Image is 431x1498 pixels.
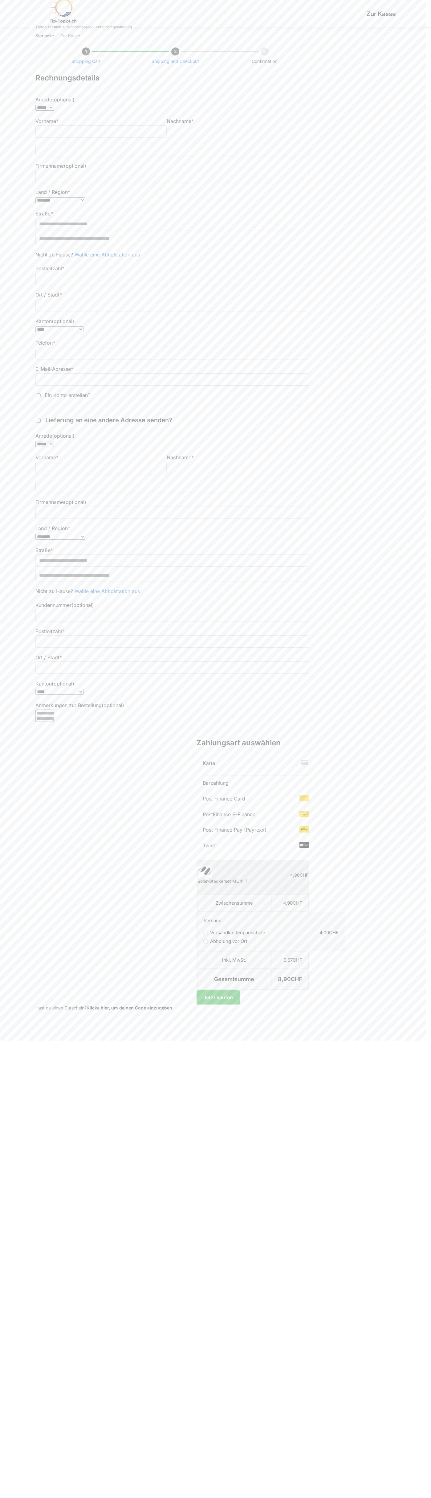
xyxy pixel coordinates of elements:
a: Wähle eine Abholstation aus [75,252,140,258]
label: Ort / Stadt [35,654,62,661]
label: Kanton [35,681,74,687]
a: Shipping and Checkout [152,59,199,64]
label: Versandkostenpauschale: [204,930,266,935]
label: Vorname [35,454,59,460]
label: Abholung vor Ort [204,938,247,944]
h3: Rechnungsdetails [35,73,309,84]
span: Nicht zu Hause? [35,588,73,594]
span: (optional) [64,499,86,505]
span: (optional) [52,96,75,103]
span: (optional) [52,433,75,439]
th: inkl. MwSt. [197,952,271,969]
label: Post Finance Pay (Payrexx) [203,827,266,833]
div: Hast du einen Gutschein? [35,1005,309,1011]
label: PostFinance E-Finance [203,811,255,817]
input: Lieferung an eine andere Adresse senden? [37,419,41,423]
label: Vorname [35,118,59,124]
label: Firmenname [35,499,86,505]
p: Tiptop Technik zum Stromsparen und Stromgewinnung [35,25,132,29]
label: Ort / Stadt [35,292,62,298]
label: Nachname [167,454,194,460]
bdi: 4,00 [319,930,339,935]
span: (optional) [102,702,124,708]
h3: Zahlungsart auswählen [197,738,309,748]
span: Ein Konto erstellen? [45,392,90,398]
img: Zur Kasse 2 [299,795,309,801]
label: Nachname [167,118,194,124]
img: Zur Kasse 6 [198,866,212,878]
label: Anmerkungen zur Bestellung [35,702,124,708]
h1: Zur Kasse [132,10,396,18]
span: / [54,34,60,39]
form: Kasse [35,73,309,724]
img: Zur Kasse 1 [300,759,309,766]
label: Straße [35,547,53,553]
label: Postleitzahl [35,628,64,634]
span: CHF [300,872,308,878]
strong: × 1 [242,878,247,884]
span: CHF [293,900,302,906]
button: Jetzt kaufen [197,990,240,1005]
div: Solar-Steckerset MC4 [197,878,271,884]
a: Shopping Cart [71,59,101,64]
th: Versand [197,912,345,924]
th: Zwischensumme [197,894,271,912]
label: Post Finance Card [203,796,245,802]
img: Zur Kasse 3 [299,811,309,817]
input: Ein Konto erstellen? [37,393,41,397]
label: Kanton [35,318,74,324]
label: Postleitzahl [35,265,64,272]
span: Nicht zu Hause? [35,252,73,258]
nav: Breadcrumb [35,28,396,44]
label: Straße [35,211,53,217]
img: Zur Kasse 5 [299,842,309,848]
label: Anrede [35,433,75,439]
label: Karte [203,760,215,766]
label: Kundennummer [35,602,94,608]
bdi: 8,90 [278,976,302,982]
span: (optional) [64,163,86,169]
label: Land / Region [35,189,70,195]
span: CHF [291,976,302,982]
span: (optional) [52,318,74,324]
span: (optional) [52,681,74,687]
a: Startseite [35,33,54,38]
span: Lieferung an eine andere Adresse senden? [45,416,172,424]
a: Wähle eine Abholstation aus [75,588,140,594]
span: CHF [329,930,339,935]
bdi: 4,90 [283,900,302,906]
label: Barzahlung [203,780,229,786]
img: Zur Kasse 4 [299,826,309,833]
label: E-Mail-Adresse [35,366,73,372]
span: Confirmation [252,59,277,64]
span: (optional) [71,602,94,608]
label: Twint [203,842,215,849]
span: CHF [293,957,302,963]
label: Anrede [35,96,75,103]
a: Gutscheincode eingeben [87,1005,172,1010]
label: Land / Region [35,525,70,531]
label: Firmenname [35,163,86,169]
th: Gesamtsumme [197,969,271,990]
bdi: 0,67 [283,957,302,963]
bdi: 4,90 [290,872,308,878]
label: Telefon [35,340,55,346]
